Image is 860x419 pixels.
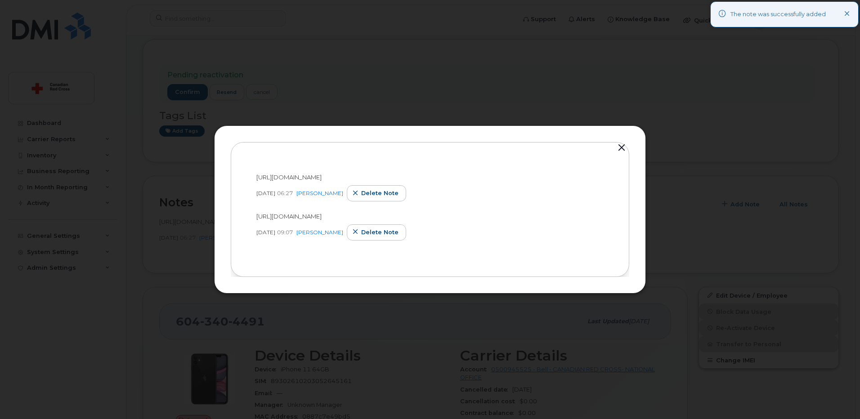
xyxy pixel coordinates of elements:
[256,213,322,220] span: [URL][DOMAIN_NAME]
[296,190,343,196] a: [PERSON_NAME]
[361,189,399,197] span: Delete note
[361,228,399,236] span: Delete note
[256,189,275,197] span: [DATE]
[256,174,322,181] span: [URL][DOMAIN_NAME]
[296,229,343,236] a: [PERSON_NAME]
[277,189,293,197] span: 06:27
[730,10,826,19] div: The note was successfully added
[277,228,293,236] span: 09:07
[347,185,406,201] button: Delete note
[347,224,406,241] button: Delete note
[256,228,275,236] span: [DATE]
